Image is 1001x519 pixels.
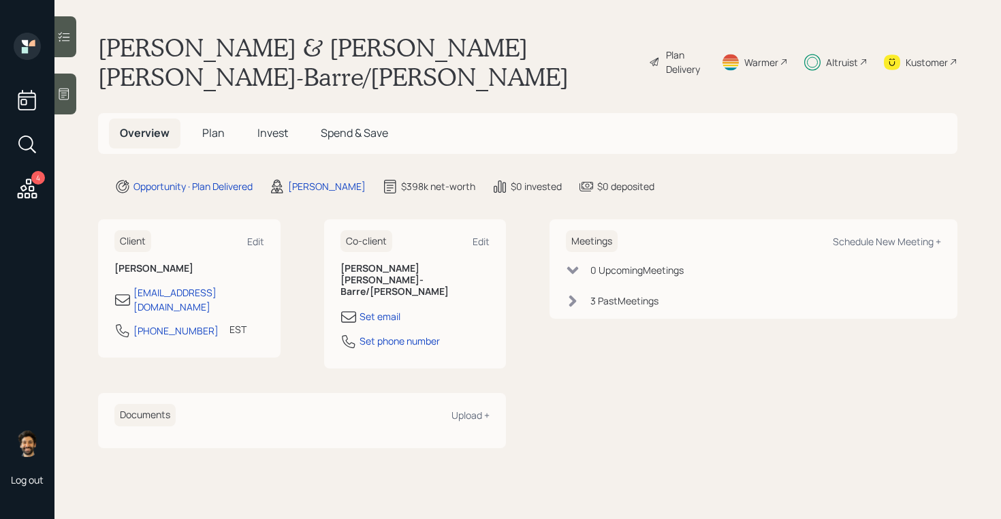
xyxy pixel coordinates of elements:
span: Spend & Save [321,125,388,140]
div: 0 Upcoming Meeting s [590,263,684,277]
div: $0 deposited [597,179,654,193]
div: Warmer [744,55,778,69]
div: Edit [473,235,490,248]
div: 4 [31,171,45,185]
div: Set email [360,309,400,324]
h6: [PERSON_NAME] [PERSON_NAME]-Barre/[PERSON_NAME] [340,263,490,297]
div: EST [229,322,247,336]
h1: [PERSON_NAME] & [PERSON_NAME] [PERSON_NAME]-Barre/[PERSON_NAME] [98,33,638,91]
div: 3 Past Meeting s [590,294,658,308]
div: $398k net-worth [401,179,475,193]
span: Overview [120,125,170,140]
span: Plan [202,125,225,140]
h6: Client [114,230,151,253]
div: [PHONE_NUMBER] [133,324,219,338]
img: eric-schwartz-headshot.png [14,430,41,457]
span: Invest [257,125,288,140]
div: Set phone number [360,334,440,348]
h6: [PERSON_NAME] [114,263,264,274]
div: Opportunity · Plan Delivered [133,179,253,193]
div: $0 invested [511,179,562,193]
div: [PERSON_NAME] [288,179,366,193]
h6: Co-client [340,230,392,253]
div: Altruist [826,55,858,69]
div: [EMAIL_ADDRESS][DOMAIN_NAME] [133,285,264,314]
div: Log out [11,473,44,486]
div: Upload + [451,409,490,422]
h6: Documents [114,404,176,426]
h6: Meetings [566,230,618,253]
div: Schedule New Meeting + [833,235,941,248]
div: Plan Delivery [666,48,705,76]
div: Edit [247,235,264,248]
div: Kustomer [906,55,948,69]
